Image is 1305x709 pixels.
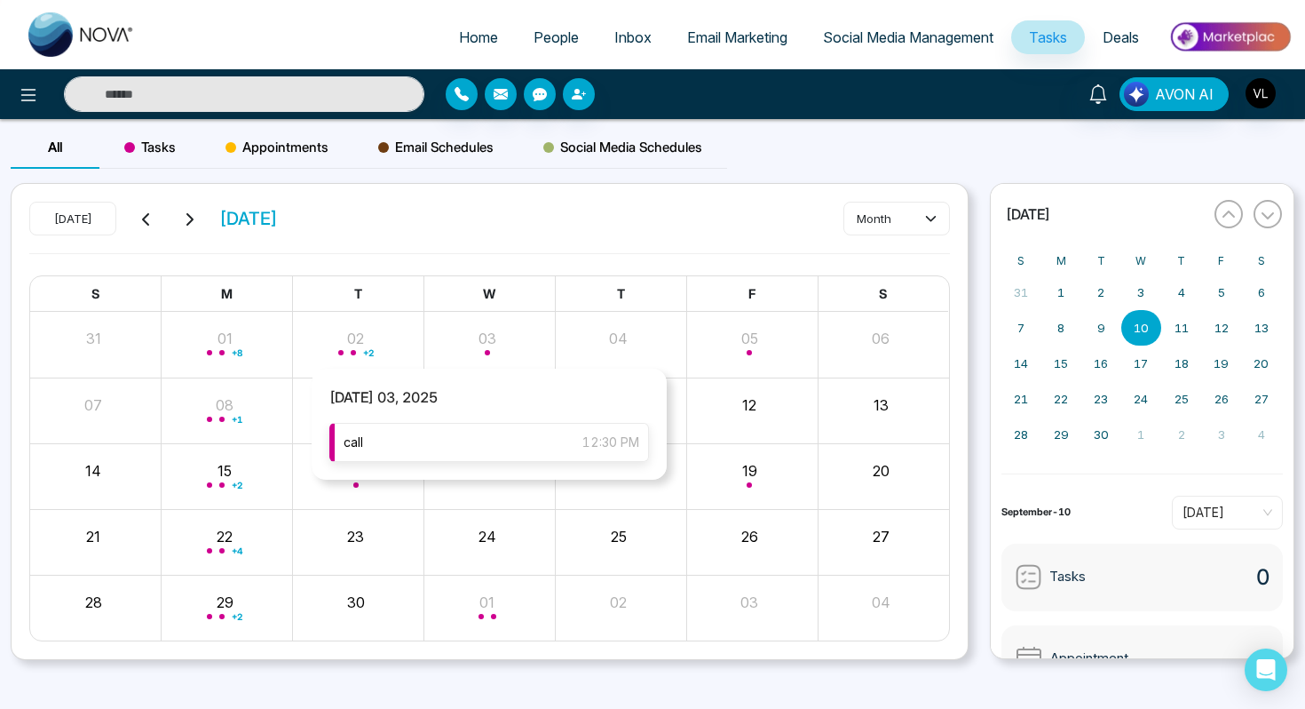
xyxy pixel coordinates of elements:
button: 21 [86,526,100,547]
span: Inbox [614,28,652,46]
span: Home [459,28,498,46]
button: 20 [873,460,890,482]
abbr: September 2, 2025 [1097,285,1104,299]
button: 27 [873,526,890,547]
strong: September-10 [1001,506,1071,518]
abbr: September 28, 2025 [1014,427,1028,442]
abbr: September 27, 2025 [1254,392,1269,406]
span: + 2 [232,613,242,620]
abbr: Friday [1218,254,1224,267]
button: September 19, 2025 [1201,346,1241,381]
button: October 2, 2025 [1161,417,1201,452]
button: 14 [85,460,101,482]
button: October 3, 2025 [1201,417,1241,452]
img: Lead Flow [1124,82,1149,107]
span: Tasks [124,137,176,158]
span: + 2 [232,482,242,489]
abbr: September 29, 2025 [1054,427,1069,442]
button: September 1, 2025 [1041,275,1081,310]
span: Tasks [1029,28,1067,46]
button: September 16, 2025 [1081,346,1121,381]
button: 31 [86,328,101,349]
div: Open Intercom Messenger [1245,649,1287,691]
abbr: September 19, 2025 [1214,356,1229,370]
button: September 13, 2025 [1241,310,1281,346]
button: September 2, 2025 [1081,275,1121,310]
button: October 1, 2025 [1121,417,1161,452]
button: September 20, 2025 [1241,346,1281,381]
abbr: September 17, 2025 [1134,356,1148,370]
button: September 12, 2025 [1201,310,1241,346]
button: September 27, 2025 [1241,381,1281,417]
button: September 14, 2025 [1001,346,1041,381]
abbr: Sunday [1017,254,1024,267]
span: Appointments [225,137,328,158]
button: 04 [609,328,628,349]
button: [DATE] [1001,205,1204,223]
span: Social Media Schedules [543,137,702,158]
img: Market-place.gif [1166,17,1294,57]
span: S [91,286,99,301]
abbr: September 10, 2025 [1134,321,1149,335]
button: 30 [347,592,365,613]
button: August 31, 2025 [1001,275,1041,310]
button: 07 [84,394,102,416]
button: 25 [611,526,627,547]
button: 02 [610,592,627,613]
abbr: September 1, 2025 [1057,285,1064,299]
span: 0 [1256,643,1269,675]
abbr: September 14, 2025 [1014,356,1028,370]
button: [DATE] [29,202,116,235]
button: September 11, 2025 [1161,310,1201,346]
abbr: September 21, 2025 [1014,392,1028,406]
span: F [748,286,755,301]
button: September 17, 2025 [1121,346,1161,381]
button: September 5, 2025 [1201,275,1241,310]
button: September 30, 2025 [1081,417,1121,452]
button: September 29, 2025 [1041,417,1081,452]
a: Email Marketing [669,20,805,54]
button: September 3, 2025 [1121,275,1161,310]
button: September 21, 2025 [1001,381,1041,417]
span: + 8 [232,349,242,356]
abbr: August 31, 2025 [1014,285,1028,299]
button: September 22, 2025 [1041,381,1081,417]
img: Appointment [1015,645,1043,673]
abbr: October 2, 2025 [1178,427,1185,442]
button: 28 [85,592,102,613]
button: September 28, 2025 [1001,417,1041,452]
span: [DATE] 03, 2025 [312,388,455,424]
span: All [48,139,62,155]
button: October 4, 2025 [1241,417,1281,452]
button: September 23, 2025 [1081,381,1121,417]
a: Home [441,20,516,54]
abbr: Thursday [1177,254,1185,267]
abbr: September 12, 2025 [1214,321,1229,335]
button: September 6, 2025 [1241,275,1281,310]
abbr: September 20, 2025 [1254,356,1269,370]
button: 24 [478,526,496,547]
abbr: September 7, 2025 [1017,321,1024,335]
span: AVON AI [1155,84,1214,105]
abbr: September 4, 2025 [1178,285,1185,299]
div: Month View [29,275,950,642]
abbr: Saturday [1258,254,1265,267]
button: 23 [347,526,364,547]
abbr: September 30, 2025 [1094,427,1109,442]
img: Tasks [1015,563,1042,591]
span: [DATE] [1007,205,1049,223]
a: Social Media Management [805,20,1011,54]
button: 04 [872,592,890,613]
span: + 2 [363,349,374,356]
button: September 8, 2025 [1041,310,1081,346]
button: month [843,202,950,235]
button: September 4, 2025 [1161,275,1201,310]
button: September 7, 2025 [1001,310,1041,346]
a: Inbox [597,20,669,54]
abbr: September 25, 2025 [1174,392,1189,406]
abbr: October 1, 2025 [1137,427,1144,442]
abbr: September 26, 2025 [1214,392,1229,406]
span: call [344,433,363,452]
span: 0 [1256,562,1269,593]
button: 12 [742,394,756,416]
